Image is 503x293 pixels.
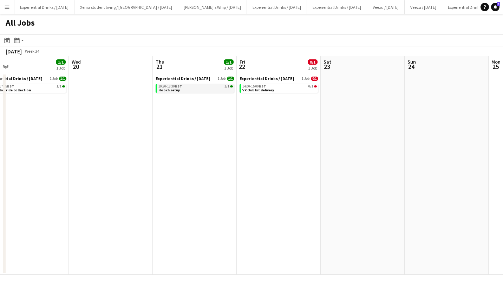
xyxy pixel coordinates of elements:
[308,85,313,88] span: 0/1
[62,85,65,87] span: 1/1
[497,2,500,6] span: 1
[156,76,234,94] div: Experiential Drinks / [DATE]1 Job1/110:30-13:30BST1/1Hooch setup
[240,76,318,81] a: Experiential Drinks / [DATE]1 Job0/1
[490,63,501,71] span: 25
[240,76,294,81] span: Experiential Drinks / August 25
[367,0,405,14] button: Veezu / [DATE]
[302,77,309,81] span: 1 Job
[239,63,245,71] span: 22
[224,85,229,88] span: 1/1
[242,84,317,92] a: 14:00-15:00BST0/1VK club kit delivery
[156,76,234,81] a: Experiential Drinks / [DATE]1 Job1/1
[242,88,274,92] span: VK club kit delivery
[311,77,318,81] span: 0/1
[247,0,307,14] button: Experiential Drinks / [DATE]
[240,59,245,65] span: Fri
[175,84,182,89] span: BST
[156,76,210,81] span: Experiential Drinks / August 25
[14,0,74,14] button: Experiential Drinks / [DATE]
[158,85,182,88] span: 10:30-13:30
[155,63,164,71] span: 21
[158,84,233,92] a: 10:30-13:30BST1/1Hooch setup
[242,85,266,88] span: 14:00-15:00
[23,48,41,54] span: Week 34
[491,3,499,11] a: 1
[56,65,65,71] div: 1 Job
[72,59,81,65] span: Wed
[314,85,317,87] span: 0/1
[224,65,233,71] div: 1 Job
[57,85,61,88] span: 1/1
[308,65,317,71] div: 1 Job
[50,77,58,81] span: 1 Job
[224,59,234,65] span: 1/1
[56,59,66,65] span: 1/1
[324,59,331,65] span: Sat
[322,63,331,71] span: 23
[307,0,367,14] button: Experiential Drinks / [DATE]
[230,85,233,87] span: 1/1
[407,59,416,65] span: Sun
[491,59,501,65] span: Mon
[442,0,502,14] button: Experiential Drinks / [DATE]
[74,0,178,14] button: Xenia student living / [GEOGRAPHIC_DATA] / [DATE]
[71,63,81,71] span: 20
[259,84,266,89] span: BST
[218,77,226,81] span: 1 Job
[178,0,247,14] button: [PERSON_NAME]'s Whip / [DATE]
[227,77,234,81] span: 1/1
[405,0,442,14] button: Veezu / [DATE]
[158,88,180,92] span: Hooch setup
[156,59,164,65] span: Thu
[7,84,14,89] span: BST
[240,76,318,94] div: Experiential Drinks / [DATE]1 Job0/114:00-15:00BST0/1VK club kit delivery
[308,59,318,65] span: 0/1
[59,77,66,81] span: 1/1
[406,63,416,71] span: 24
[6,48,22,55] div: [DATE]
